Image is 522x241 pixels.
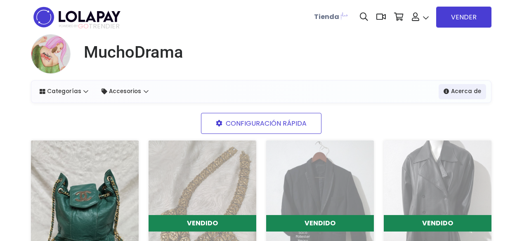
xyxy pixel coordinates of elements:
span: TRENDIER [59,23,120,30]
b: Tienda [314,12,339,21]
div: VENDIDO [149,215,256,232]
a: CONFIGURACIÓN RÁPIDA [201,113,321,134]
img: Lolapay Plus [339,11,349,21]
a: Acerca de [439,84,486,99]
span: POWERED BY [59,24,78,28]
a: Accesorios [97,84,154,99]
img: logo [31,4,123,30]
div: VENDIDO [266,215,374,232]
a: Categorías [35,84,94,99]
div: VENDIDO [384,215,491,232]
h1: MuchoDrama [84,42,183,62]
a: VENDER [436,7,491,28]
a: MuchoDrama [77,42,183,62]
span: GO [78,21,89,31]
